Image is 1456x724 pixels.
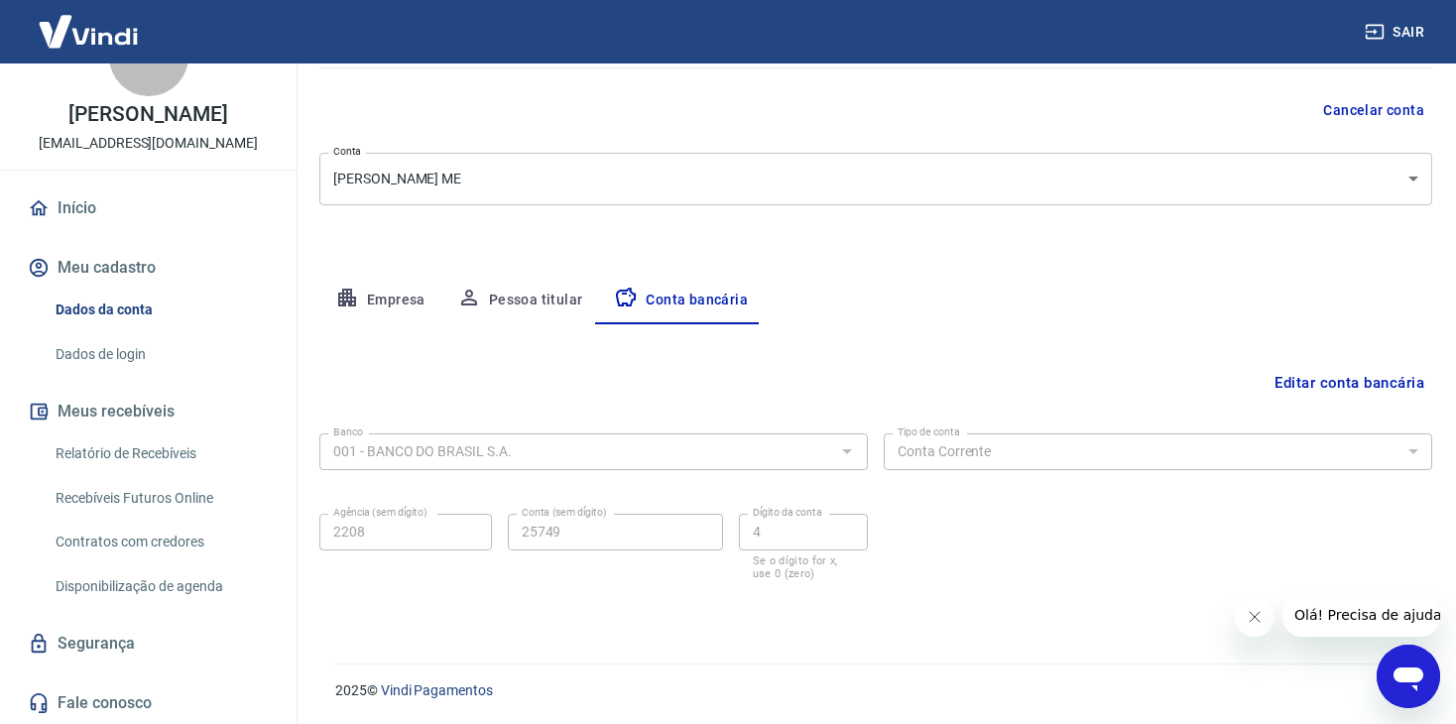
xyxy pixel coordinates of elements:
[48,478,273,519] a: Recebíveis Futuros Online
[39,133,258,154] p: [EMAIL_ADDRESS][DOMAIN_NAME]
[12,14,167,30] span: Olá! Precisa de ajuda?
[319,153,1432,205] div: [PERSON_NAME] ME
[381,682,493,698] a: Vindi Pagamentos
[598,277,764,324] button: Conta bancária
[48,290,273,330] a: Dados da conta
[1377,645,1440,708] iframe: Botão para abrir a janela de mensagens
[68,104,227,125] p: [PERSON_NAME]
[48,433,273,474] a: Relatório de Recebíveis
[48,522,273,562] a: Contratos com credores
[753,554,854,580] p: Se o dígito for x, use 0 (zero)
[1361,14,1432,51] button: Sair
[753,505,822,520] label: Dígito da conta
[1235,597,1274,637] iframe: Fechar mensagem
[1282,593,1440,637] iframe: Mensagem da empresa
[24,1,153,61] img: Vindi
[48,566,273,607] a: Disponibilização de agenda
[24,246,273,290] button: Meu cadastro
[24,390,273,433] button: Meus recebíveis
[333,424,363,439] label: Banco
[1315,92,1432,129] button: Cancelar conta
[319,277,441,324] button: Empresa
[522,505,607,520] label: Conta (sem dígito)
[24,622,273,665] a: Segurança
[335,680,1408,701] p: 2025 ©
[333,144,361,159] label: Conta
[24,186,273,230] a: Início
[1267,364,1432,402] button: Editar conta bancária
[441,277,599,324] button: Pessoa titular
[48,334,273,375] a: Dados de login
[898,424,960,439] label: Tipo de conta
[333,505,427,520] label: Agência (sem dígito)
